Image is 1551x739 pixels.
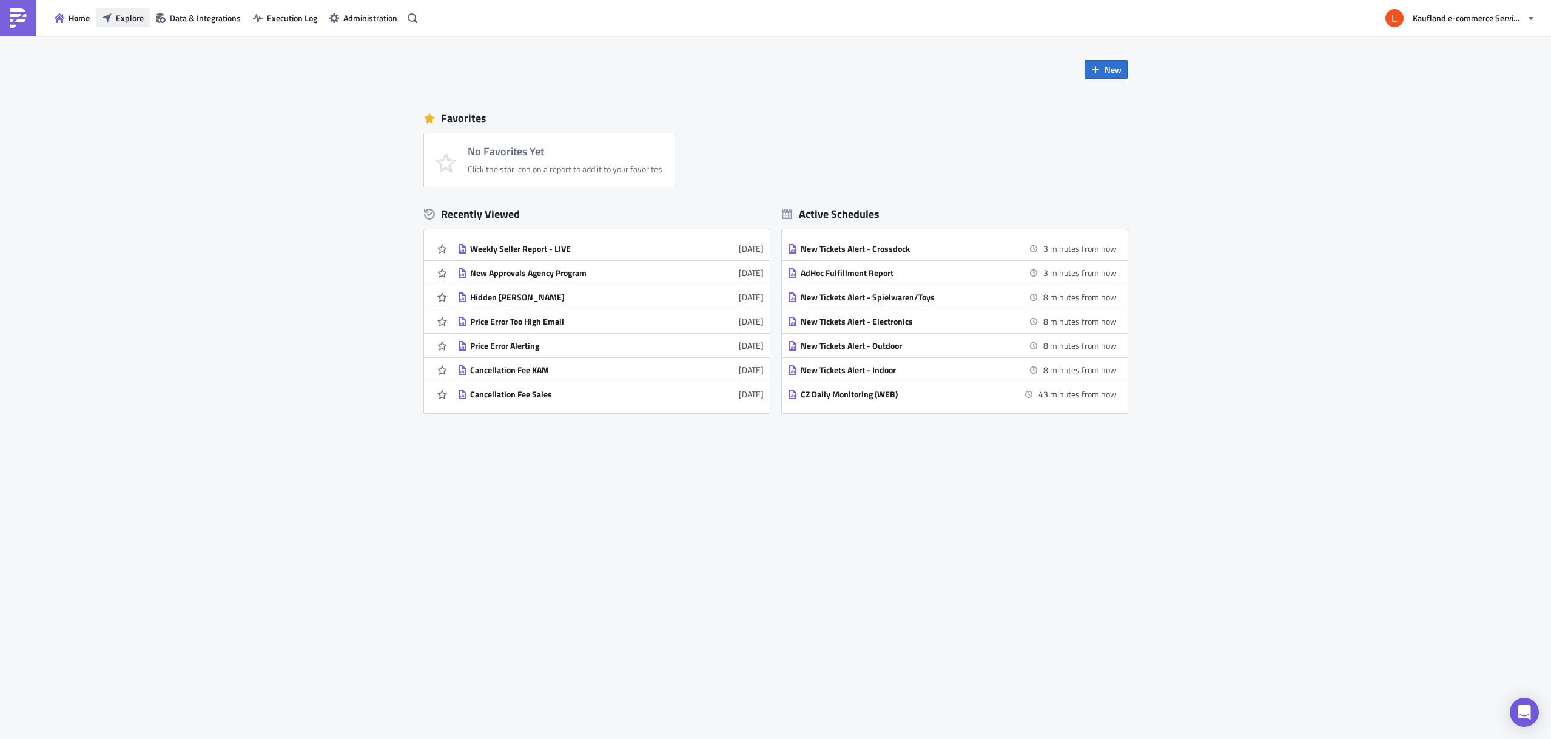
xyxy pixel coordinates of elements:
a: New Tickets Alert - Crossdock3 minutes from now [788,237,1117,260]
a: Hidden [PERSON_NAME][DATE] [457,285,764,309]
span: Administration [343,12,397,24]
span: Kaufland e-commerce Services GmbH & Co. KG [1413,12,1522,24]
time: 2025-08-01T08:17:41Z [739,388,764,400]
time: 2025-08-06T07:18:35Z [739,315,764,328]
div: New Tickets Alert - Spielwaren/Toys [801,292,1013,303]
div: New Tickets Alert - Indoor [801,365,1013,376]
span: Execution Log [267,12,317,24]
div: Price Error Alerting [470,340,682,351]
a: New Tickets Alert - Spielwaren/Toys8 minutes from now [788,285,1117,309]
button: Kaufland e-commerce Services GmbH & Co. KG [1378,5,1542,32]
a: Cancellation Fee KAM[DATE] [457,358,764,382]
button: Administration [323,8,403,27]
time: 2025-08-19T07:41:50Z [739,242,764,255]
a: New Tickets Alert - Indoor8 minutes from now [788,358,1117,382]
time: 2025-08-26 12:10 [1043,266,1117,279]
time: 2025-08-26 12:15 [1043,339,1117,352]
div: Cancellation Fee Sales [470,389,682,400]
h4: No Favorites Yet [468,146,662,158]
a: AdHoc Fulfillment Report3 minutes from now [788,261,1117,285]
time: 2025-08-26 12:10 [1043,242,1117,255]
div: Weekly Seller Report - LIVE [470,243,682,254]
div: Open Intercom Messenger [1510,698,1539,727]
a: Cancellation Fee Sales[DATE] [457,382,764,406]
div: AdHoc Fulfillment Report [801,268,1013,278]
div: New Tickets Alert - Outdoor [801,340,1013,351]
button: Execution Log [247,8,323,27]
a: CZ Daily Monitoring (WEB)43 minutes from now [788,382,1117,406]
time: 2025-08-26 12:15 [1043,363,1117,376]
img: Avatar [1384,8,1405,29]
time: 2025-08-26 12:50 [1038,388,1117,400]
div: CZ Daily Monitoring (WEB) [801,389,1013,400]
button: Home [49,8,96,27]
div: Price Error Too High Email [470,316,682,327]
button: Data & Integrations [150,8,247,27]
div: Hidden [PERSON_NAME] [470,292,682,303]
div: Active Schedules [782,207,880,221]
span: New [1105,63,1122,76]
a: Weekly Seller Report - LIVE[DATE] [457,237,764,260]
time: 2025-08-11T10:32:29Z [739,266,764,279]
time: 2025-08-26 12:15 [1043,291,1117,303]
time: 2025-08-26 12:15 [1043,315,1117,328]
div: Recently Viewed [424,205,770,223]
a: New Tickets Alert - Electronics8 minutes from now [788,309,1117,333]
time: 2025-08-11T08:51:59Z [739,291,764,303]
button: Explore [96,8,150,27]
a: New Tickets Alert - Outdoor8 minutes from now [788,334,1117,357]
div: New Tickets Alert - Electronics [801,316,1013,327]
a: Price Error Alerting[DATE] [457,334,764,357]
a: New Approvals Agency Program[DATE] [457,261,764,285]
div: Click the star icon on a report to add it to your favorites [468,164,662,175]
button: New [1085,60,1128,79]
a: Price Error Too High Email[DATE] [457,309,764,333]
span: Data & Integrations [170,12,241,24]
time: 2025-08-01T08:20:24Z [739,363,764,376]
div: Favorites [424,109,1128,127]
div: New Tickets Alert - Crossdock [801,243,1013,254]
span: Home [69,12,90,24]
img: PushMetrics [8,8,28,28]
span: Explore [116,12,144,24]
time: 2025-08-05T13:48:17Z [739,339,764,352]
div: New Approvals Agency Program [470,268,682,278]
div: Cancellation Fee KAM [470,365,682,376]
